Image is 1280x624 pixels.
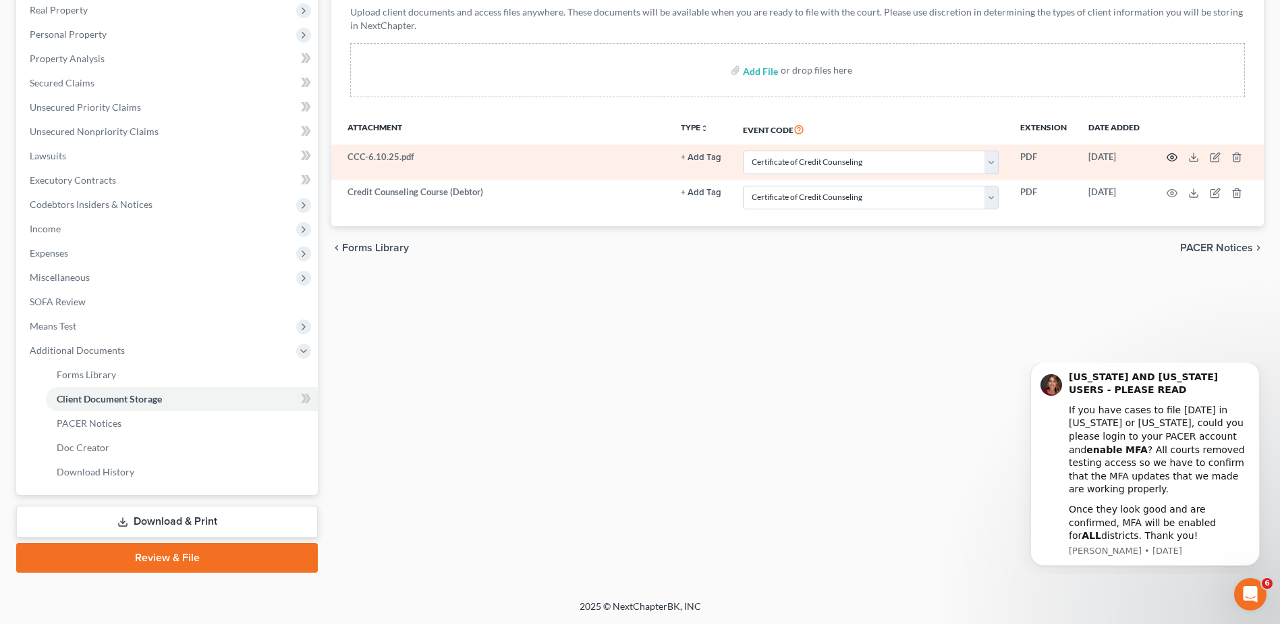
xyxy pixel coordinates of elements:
[72,167,91,178] b: ALL
[331,242,409,253] button: chevron_left Forms Library
[732,113,1009,145] th: Event Code
[46,436,318,460] a: Doc Creator
[781,63,852,77] div: or drop files here
[1234,578,1267,610] iframe: Intercom live chat
[57,393,162,405] span: Client Document Storage
[19,47,318,71] a: Property Analysis
[30,77,94,88] span: Secured Claims
[30,247,68,259] span: Expenses
[1009,113,1078,145] th: Extension
[19,168,318,192] a: Executory Contracts
[331,180,669,215] td: Credit Counseling Course (Debtor)
[256,600,1025,624] div: 2025 © NextChapterBK, INC
[30,126,159,137] span: Unsecured Nonpriority Claims
[1262,578,1273,589] span: 6
[30,11,52,33] img: Profile image for Katie
[1009,145,1078,180] td: PDF
[30,150,66,161] span: Lawsuits
[30,296,86,307] span: SOFA Review
[30,4,88,16] span: Real Property
[342,242,409,253] span: Forms Library
[115,82,138,93] b: MFA
[59,182,240,194] p: Message from Katie, sent 5w ago
[16,543,318,573] a: Review & File
[19,144,318,168] a: Lawsuits
[681,124,708,132] button: TYPEunfold_more
[19,120,318,144] a: Unsecured Nonpriority Claims
[1180,242,1253,253] span: PACER Notices
[76,82,112,93] b: enable
[30,53,105,64] span: Property Analysis
[30,271,90,283] span: Miscellaneous
[30,101,141,113] span: Unsecured Priority Claims
[681,188,721,197] button: + Add Tag
[681,186,721,199] a: + Add Tag
[19,290,318,314] a: SOFA Review
[46,363,318,387] a: Forms Library
[30,28,107,40] span: Personal Property
[59,41,240,134] div: If you have cases to file [DATE] in [US_STATE] or [US_STATE], could you please login to your PACE...
[331,113,669,145] th: Attachment
[57,369,116,380] span: Forms Library
[30,223,61,234] span: Income
[59,9,208,33] b: [US_STATE] AND [US_STATE] USERS - PLEASE READ
[331,145,669,180] td: CCC-6.10.25.pdf
[16,506,318,538] a: Download & Print
[1180,242,1264,253] button: PACER Notices chevron_right
[30,344,125,356] span: Additional Documents
[57,466,134,477] span: Download History
[30,174,116,186] span: Executory Contracts
[681,153,721,162] button: + Add Tag
[46,387,318,411] a: Client Document Storage
[681,151,721,163] a: + Add Tag
[1078,145,1150,180] td: [DATE]
[1078,113,1150,145] th: Date added
[1253,242,1264,253] i: chevron_right
[59,140,240,180] div: Once they look good and are confirmed, MFA will be enabled for districts. Thank you!
[331,242,342,253] i: chevron_left
[700,124,708,132] i: unfold_more
[57,442,109,453] span: Doc Creator
[1078,180,1150,215] td: [DATE]
[19,95,318,120] a: Unsecured Priority Claims
[1010,363,1280,574] iframe: Intercom notifications message
[46,411,318,436] a: PACER Notices
[350,5,1245,32] p: Upload client documents and access files anywhere. These documents will be available when you are...
[57,417,121,429] span: PACER Notices
[30,320,76,332] span: Means Test
[46,460,318,484] a: Download History
[1009,180,1078,215] td: PDF
[19,71,318,95] a: Secured Claims
[30,199,152,210] span: Codebtors Insiders & Notices
[59,8,240,180] div: Message content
